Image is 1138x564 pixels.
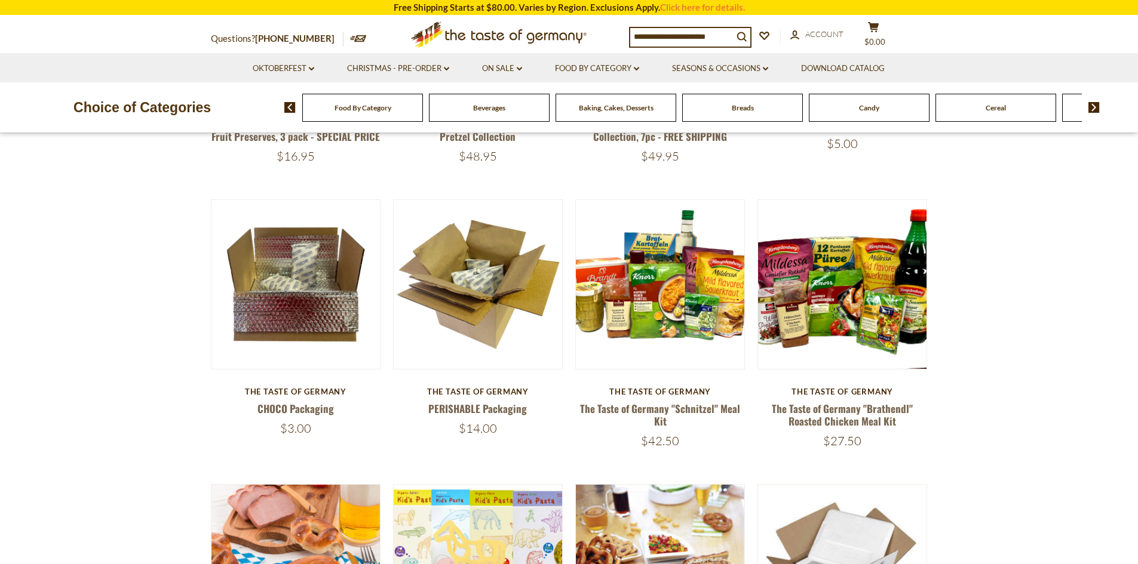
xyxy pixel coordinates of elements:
[641,433,679,448] span: $42.50
[576,200,745,369] img: The Taste of Germany "Schnitzel" Meal Kit
[827,136,858,151] span: $5.00
[801,62,885,75] a: Download Catalog
[805,29,843,39] span: Account
[758,200,927,369] img: The Taste of Germany "Brathendl" Roasted Chicken Meal Kit
[253,62,314,75] a: Oktoberfest
[575,387,746,396] div: The Taste of Germany
[823,433,861,448] span: $27.50
[579,103,654,112] a: Baking, Cakes, Desserts
[473,103,505,112] a: Beverages
[393,387,563,396] div: The Taste of Germany
[211,387,381,396] div: The Taste of Germany
[277,149,315,164] span: $16.95
[732,103,754,112] a: Breads
[280,421,311,436] span: $3.00
[859,103,879,112] a: Candy
[255,33,335,44] a: [PHONE_NUMBER]
[986,103,1006,112] a: Cereal
[482,62,522,75] a: On Sale
[772,401,913,429] a: The Taste of Germany "Brathendl" Roasted Chicken Meal Kit
[1088,102,1100,113] img: next arrow
[257,401,334,416] a: CHOCO Packaging
[555,62,639,75] a: Food By Category
[284,102,296,113] img: previous arrow
[580,401,740,429] a: The Taste of Germany "Schnitzel" Meal Kit
[641,149,679,164] span: $49.95
[428,401,527,416] a: PERISHABLE Packaging
[347,62,449,75] a: Christmas - PRE-ORDER
[672,62,768,75] a: Seasons & Occasions
[790,28,843,41] a: Account
[757,387,928,396] div: The Taste of Germany
[459,421,497,436] span: $14.00
[459,149,497,164] span: $48.95
[211,200,381,369] img: CHOCO Packaging
[856,21,892,51] button: $0.00
[211,31,343,47] p: Questions?
[335,103,391,112] a: Food By Category
[864,37,885,47] span: $0.00
[394,200,563,369] img: PERISHABLE Packaging
[660,2,745,13] a: Click here for details.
